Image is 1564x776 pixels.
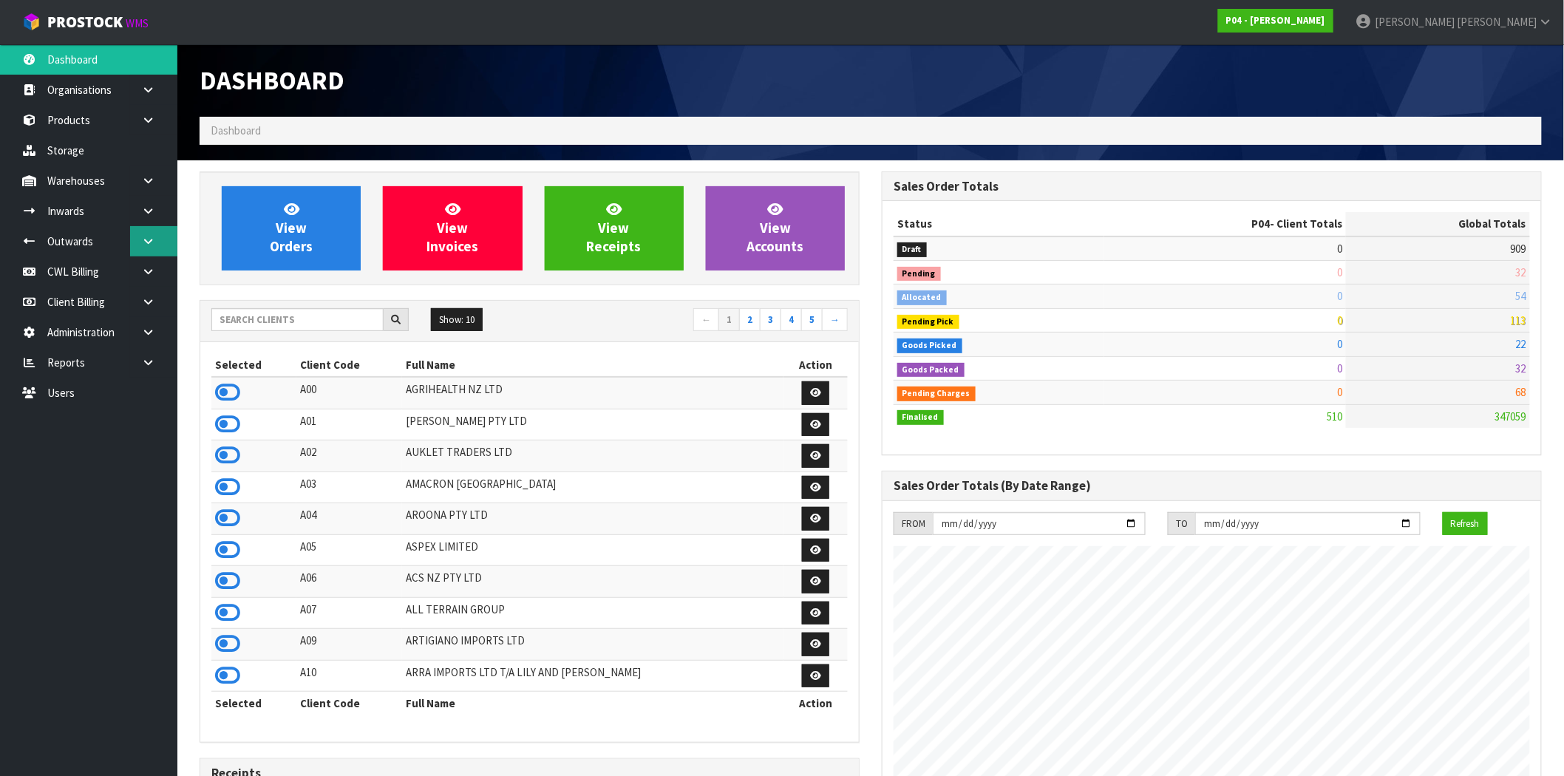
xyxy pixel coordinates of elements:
[783,692,848,715] th: Action
[296,353,402,377] th: Client Code
[402,692,783,715] th: Full Name
[402,566,783,598] td: ACS NZ PTY LTD
[897,410,944,425] span: Finalised
[1443,512,1488,536] button: Refresh
[1337,313,1342,327] span: 0
[1337,242,1342,256] span: 0
[402,472,783,503] td: AMACRON [GEOGRAPHIC_DATA]
[402,660,783,692] td: ARRA IMPORTS LTD T/A LILY AND [PERSON_NAME]
[296,597,402,629] td: A07
[1516,337,1526,351] span: 22
[222,186,361,270] a: ViewOrders
[296,629,402,661] td: A09
[897,363,965,378] span: Goods Packed
[1516,265,1526,279] span: 32
[693,308,719,332] a: ←
[402,409,783,440] td: [PERSON_NAME] PTY LTD
[211,308,384,331] input: Search clients
[211,692,296,715] th: Selected
[296,503,402,535] td: A04
[897,338,962,353] span: Goods Picked
[1516,289,1526,303] span: 54
[1168,512,1195,536] div: TO
[587,200,642,256] span: View Receipts
[545,186,684,270] a: ViewReceipts
[296,692,402,715] th: Client Code
[897,242,927,257] span: Draft
[296,566,402,598] td: A06
[211,353,296,377] th: Selected
[781,308,802,332] a: 4
[1511,313,1526,327] span: 113
[383,186,522,270] a: ViewInvoices
[897,290,947,305] span: Allocated
[894,212,1104,236] th: Status
[1337,361,1342,375] span: 0
[718,308,740,332] a: 1
[1337,265,1342,279] span: 0
[540,308,848,334] nav: Page navigation
[747,200,803,256] span: View Accounts
[426,200,478,256] span: View Invoices
[296,409,402,440] td: A01
[402,629,783,661] td: ARTIGIANO IMPORTS LTD
[1375,15,1455,29] span: [PERSON_NAME]
[1516,361,1526,375] span: 32
[1226,14,1325,27] strong: P04 - [PERSON_NAME]
[1327,409,1342,423] span: 510
[1251,217,1270,231] span: P04
[402,534,783,566] td: ASPEX LIMITED
[126,16,149,30] small: WMS
[47,13,123,32] span: ProStock
[1457,15,1537,29] span: [PERSON_NAME]
[897,267,941,282] span: Pending
[296,534,402,566] td: A05
[270,200,313,256] span: View Orders
[894,479,1530,493] h3: Sales Order Totals (By Date Range)
[739,308,761,332] a: 2
[783,353,848,377] th: Action
[211,123,261,137] span: Dashboard
[894,512,933,536] div: FROM
[1495,409,1526,423] span: 347059
[897,387,976,401] span: Pending Charges
[1346,212,1530,236] th: Global Totals
[402,377,783,409] td: AGRIHEALTH NZ LTD
[402,597,783,629] td: ALL TERRAIN GROUP
[296,660,402,692] td: A10
[402,503,783,535] td: AROONA PTY LTD
[1516,385,1526,399] span: 68
[200,64,344,96] span: Dashboard
[431,308,483,332] button: Show: 10
[801,308,823,332] a: 5
[296,377,402,409] td: A00
[1337,337,1342,351] span: 0
[1218,9,1333,33] a: P04 - [PERSON_NAME]
[402,353,783,377] th: Full Name
[296,472,402,503] td: A03
[1337,289,1342,303] span: 0
[1337,385,1342,399] span: 0
[1511,242,1526,256] span: 909
[1104,212,1347,236] th: - Client Totals
[894,180,1530,194] h3: Sales Order Totals
[760,308,781,332] a: 3
[822,308,848,332] a: →
[296,440,402,472] td: A02
[22,13,41,31] img: cube-alt.png
[402,440,783,472] td: AUKLET TRADERS LTD
[897,315,959,330] span: Pending Pick
[706,186,845,270] a: ViewAccounts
